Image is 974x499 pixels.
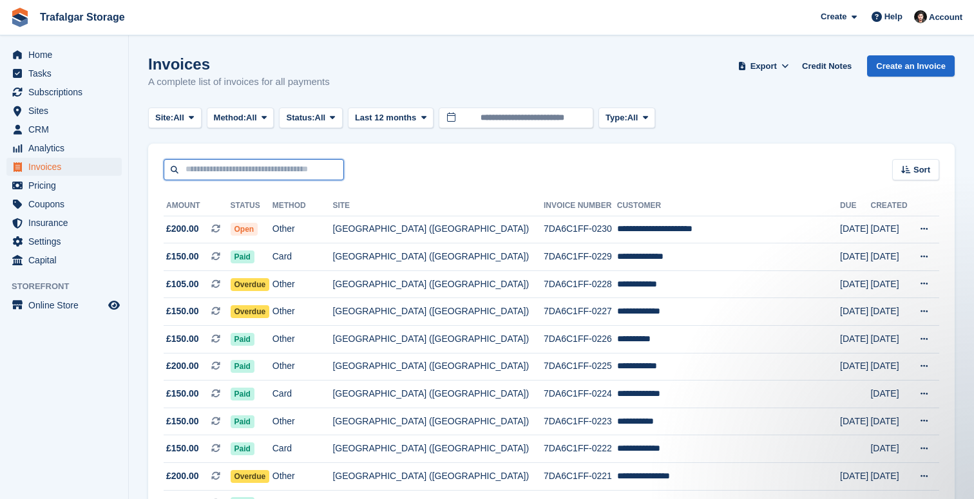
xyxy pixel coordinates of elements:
[840,408,870,435] td: [DATE]
[272,408,333,435] td: Other
[12,280,128,293] span: Storefront
[544,353,617,381] td: 7DA6C1FF-0225
[870,270,910,298] td: [DATE]
[913,164,930,176] span: Sort
[544,270,617,298] td: 7DA6C1FF-0228
[332,381,544,408] td: [GEOGRAPHIC_DATA] ([GEOGRAPHIC_DATA])
[148,55,330,73] h1: Invoices
[272,435,333,463] td: Card
[544,435,617,463] td: 7DA6C1FF-0222
[840,353,870,381] td: [DATE]
[246,111,257,124] span: All
[272,353,333,381] td: Other
[6,214,122,232] a: menu
[332,326,544,353] td: [GEOGRAPHIC_DATA] ([GEOGRAPHIC_DATA])
[231,305,270,318] span: Overdue
[332,216,544,243] td: [GEOGRAPHIC_DATA] ([GEOGRAPHIC_DATA])
[166,469,199,483] span: £200.00
[28,158,106,176] span: Invoices
[10,8,30,27] img: stora-icon-8386f47178a22dfd0bd8f6a31ec36ba5ce8667c1dd55bd0f319d3a0aa187defe.svg
[867,55,955,77] a: Create an Invoice
[166,250,199,263] span: £150.00
[231,250,254,263] span: Paid
[28,64,106,82] span: Tasks
[166,305,199,318] span: £150.00
[272,270,333,298] td: Other
[28,46,106,64] span: Home
[544,298,617,326] td: 7DA6C1FF-0227
[870,216,910,243] td: [DATE]
[231,360,254,373] span: Paid
[272,216,333,243] td: Other
[332,408,544,435] td: [GEOGRAPHIC_DATA] ([GEOGRAPHIC_DATA])
[164,196,231,216] th: Amount
[28,120,106,138] span: CRM
[821,10,846,23] span: Create
[870,243,910,271] td: [DATE]
[797,55,857,77] a: Credit Notes
[148,108,202,129] button: Site: All
[231,278,270,291] span: Overdue
[6,139,122,157] a: menu
[6,46,122,64] a: menu
[28,232,106,250] span: Settings
[544,196,617,216] th: Invoice Number
[6,296,122,314] a: menu
[173,111,184,124] span: All
[840,326,870,353] td: [DATE]
[272,463,333,491] td: Other
[166,415,199,428] span: £150.00
[544,326,617,353] td: 7DA6C1FF-0226
[166,332,199,346] span: £150.00
[840,298,870,326] td: [DATE]
[166,359,199,373] span: £200.00
[332,435,544,463] td: [GEOGRAPHIC_DATA] ([GEOGRAPHIC_DATA])
[332,298,544,326] td: [GEOGRAPHIC_DATA] ([GEOGRAPHIC_DATA])
[332,463,544,491] td: [GEOGRAPHIC_DATA] ([GEOGRAPHIC_DATA])
[231,470,270,483] span: Overdue
[870,298,910,326] td: [DATE]
[840,243,870,271] td: [DATE]
[155,111,173,124] span: Site:
[279,108,342,129] button: Status: All
[28,251,106,269] span: Capital
[6,251,122,269] a: menu
[870,463,910,491] td: [DATE]
[332,353,544,381] td: [GEOGRAPHIC_DATA] ([GEOGRAPHIC_DATA])
[332,270,544,298] td: [GEOGRAPHIC_DATA] ([GEOGRAPHIC_DATA])
[6,176,122,194] a: menu
[106,297,122,313] a: Preview store
[884,10,902,23] span: Help
[598,108,655,129] button: Type: All
[315,111,326,124] span: All
[6,158,122,176] a: menu
[272,381,333,408] td: Card
[207,108,274,129] button: Method: All
[870,353,910,381] td: [DATE]
[544,463,617,491] td: 7DA6C1FF-0221
[6,120,122,138] a: menu
[28,214,106,232] span: Insurance
[929,11,962,24] span: Account
[272,243,333,271] td: Card
[6,102,122,120] a: menu
[214,111,247,124] span: Method:
[166,278,199,291] span: £105.00
[6,195,122,213] a: menu
[231,223,258,236] span: Open
[870,196,910,216] th: Created
[148,75,330,89] p: A complete list of invoices for all payments
[28,102,106,120] span: Sites
[544,243,617,271] td: 7DA6C1FF-0229
[28,195,106,213] span: Coupons
[28,296,106,314] span: Online Store
[166,222,199,236] span: £200.00
[28,176,106,194] span: Pricing
[840,216,870,243] td: [DATE]
[750,60,777,73] span: Export
[35,6,130,28] a: Trafalgar Storage
[355,111,416,124] span: Last 12 months
[332,243,544,271] td: [GEOGRAPHIC_DATA] ([GEOGRAPHIC_DATA])
[272,326,333,353] td: Other
[544,408,617,435] td: 7DA6C1FF-0223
